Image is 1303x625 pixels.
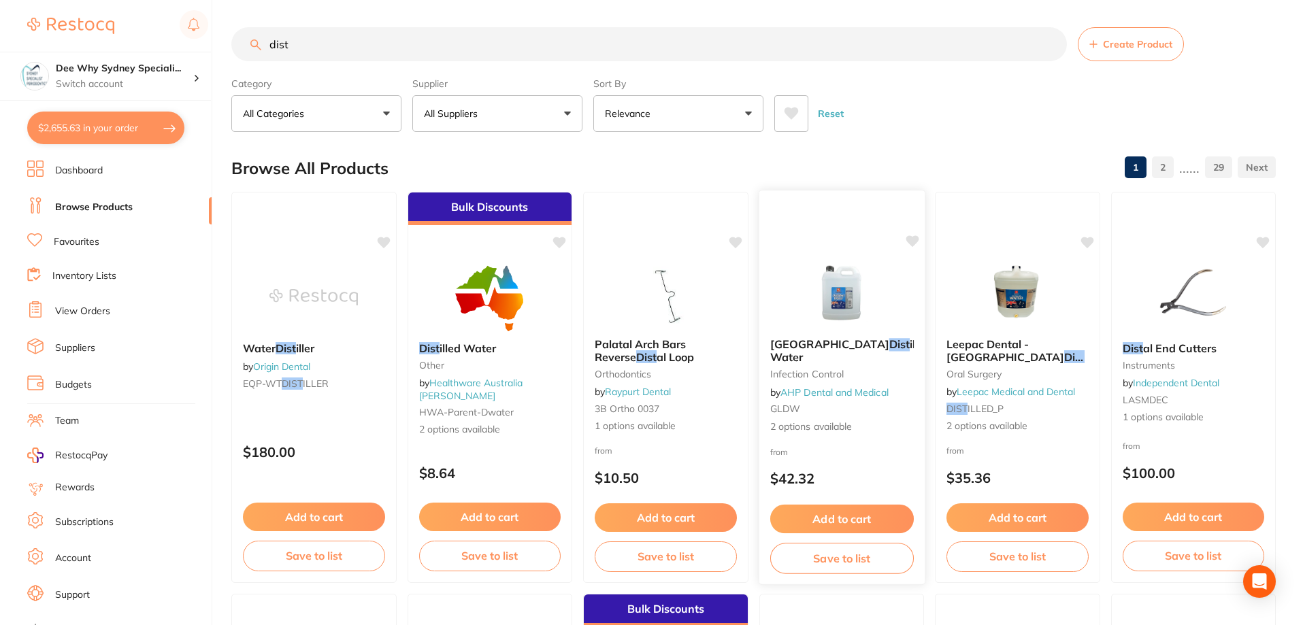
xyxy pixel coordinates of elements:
[243,503,385,531] button: Add to cart
[946,369,1089,379] small: oral surgery
[780,386,889,398] a: AHP Dental and Medical
[276,341,296,355] em: Dist
[1133,377,1219,389] a: Independent Dental
[1123,441,1140,451] span: from
[595,503,737,532] button: Add to cart
[595,420,737,433] span: 1 options available
[55,414,79,428] a: Team
[595,541,737,571] button: Save to list
[595,403,659,415] span: 3B ortho 0037
[243,360,310,373] span: by
[27,18,114,34] img: Restocq Logo
[1123,541,1265,571] button: Save to list
[1149,263,1238,331] img: Distal End Cutters
[1152,154,1174,181] a: 2
[946,338,1089,363] b: Leepac Dental - Glendale Distilled Water - High Quality Dental Product
[1143,341,1217,355] span: al End Cutters
[889,337,909,351] em: Dist
[946,386,1075,398] span: by
[243,377,282,390] span: EQP-WT
[27,447,108,463] a: RestocqPay
[21,63,48,90] img: Dee Why Sydney Specialist Periodontics
[770,505,913,534] button: Add to cart
[412,78,582,90] label: Supplier
[55,341,95,355] a: Suppliers
[770,386,888,398] span: by
[243,444,385,460] p: $180.00
[440,341,496,355] span: illed Water
[243,342,385,354] b: Water Distiller
[595,337,686,363] span: Palatal Arch Bars Reverse
[1243,565,1276,598] div: Open Intercom Messenger
[770,543,913,573] button: Save to list
[55,516,114,529] a: Subscriptions
[946,541,1089,571] button: Save to list
[636,350,657,364] em: Dist
[946,503,1089,532] button: Add to cart
[973,259,1061,327] img: Leepac Dental - Glendale Distilled Water - High Quality Dental Product
[770,403,799,415] span: GLDW
[770,420,913,433] span: 2 options available
[770,369,913,379] small: infection control
[55,305,110,318] a: View Orders
[1078,27,1184,61] button: Create Product
[814,95,848,132] button: Reset
[282,377,303,390] em: DIST
[968,403,1004,415] span: ILLED_P
[419,377,523,401] span: by
[55,164,103,178] a: Dashboard
[595,338,737,363] b: Palatal Arch Bars Reverse Distal Loop
[52,269,116,283] a: Inventory Lists
[243,341,276,355] span: Water
[621,259,710,327] img: Palatal Arch Bars Reverse Distal Loop
[1123,394,1168,406] span: LASMDEC
[303,377,329,390] span: ILLER
[55,378,92,392] a: Budgets
[605,107,656,120] p: Relevance
[231,78,401,90] label: Category
[770,446,787,456] span: from
[946,445,964,456] span: from
[419,377,523,401] a: Healthware Australia [PERSON_NAME]
[419,360,561,371] small: other
[408,192,572,225] div: Bulk Discounts
[419,541,561,571] button: Save to list
[419,341,440,355] em: Dist
[56,78,193,91] p: Switch account
[1123,503,1265,531] button: Add to cart
[419,406,514,418] span: HWA-parent-dwater
[1125,154,1147,181] a: 1
[27,112,184,144] button: $2,655.63 in your order
[605,386,671,398] a: Raypurt Dental
[1123,411,1265,424] span: 1 options available
[1179,160,1200,175] p: ......
[946,470,1089,486] p: $35.36
[595,386,671,398] span: by
[55,481,95,494] a: Rewards
[1064,350,1085,364] em: Dist
[446,263,534,331] img: Distilled Water
[770,471,913,486] p: $42.32
[243,107,310,120] p: All Categories
[770,337,889,351] span: [GEOGRAPHIC_DATA]
[593,78,763,90] label: Sort By
[27,447,44,463] img: RestocqPay
[419,423,561,437] span: 2 options available
[55,449,108,462] span: RestocqPay
[419,465,561,481] p: $8.64
[1205,154,1232,181] a: 29
[770,337,930,364] span: illed Water
[253,360,310,373] a: Origin Dental
[231,27,1067,61] input: Search Products
[56,62,193,75] h4: Dee Why Sydney Specialist Periodontics
[957,386,1075,398] a: Leepac Medical and Dental
[1123,360,1265,371] small: instruments
[1103,39,1172,50] span: Create Product
[946,337,1064,363] span: Leepac Dental - [GEOGRAPHIC_DATA]
[27,10,114,41] a: Restocq Logo
[231,159,389,178] h2: Browse All Products
[412,95,582,132] button: All Suppliers
[1123,342,1265,354] b: Distal End Cutters
[269,263,358,331] img: Water Distiller
[595,445,612,456] span: from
